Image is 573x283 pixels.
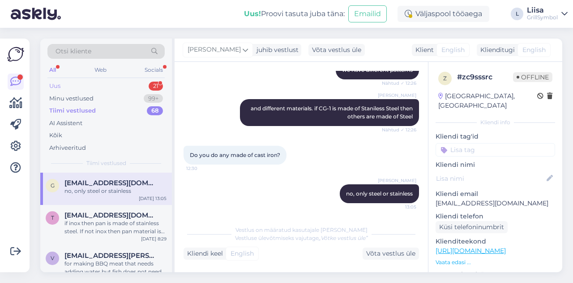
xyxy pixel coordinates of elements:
[527,7,568,21] a: LiisaGrillSymbol
[319,235,368,241] i: „Võtke vestlus üle”
[49,82,60,91] div: Uus
[86,159,126,167] span: Tiimi vestlused
[382,80,416,87] span: Nähtud ✓ 12:26
[64,252,158,260] span: vellu.hoikka@hotmail.com
[64,219,167,235] div: if inox then pan is made of stainless steel. If not inox then pan material is carbon steel
[513,72,552,82] span: Offline
[188,45,241,55] span: [PERSON_NAME]
[143,64,165,76] div: Socials
[184,249,223,258] div: Kliendi keel
[308,44,365,56] div: Võta vestlus üle
[382,126,416,133] span: Nähtud ✓ 12:26
[64,187,167,195] div: no, only steel or stainless
[49,131,62,140] div: Kõik
[436,143,555,157] input: Lisa tag
[527,14,558,21] div: GrillSymbol
[511,8,523,20] div: L
[64,179,158,187] span: grychta@yahoo.com
[190,152,280,158] span: Do you do any made of cast iron?
[436,174,545,183] input: Lisa nimi
[186,165,220,172] span: 12:30
[436,132,555,141] p: Kliendi tag'id
[383,204,416,210] span: 13:05
[412,45,434,55] div: Klient
[49,119,82,128] div: AI Assistent
[251,105,414,120] span: and different materials. if CG-1 is made of Staniless Steel then others are made of Steel
[346,190,413,197] span: no, only steel or stainless
[253,45,299,55] div: juhib vestlust
[235,235,368,241] span: Vestluse ülevõtmiseks vajutage
[147,106,163,115] div: 68
[49,94,94,103] div: Minu vestlused
[457,72,513,83] div: # zc9sssrc
[64,260,167,276] div: for making BBQ meat that needs adding water but fish does not need that
[378,92,416,99] span: [PERSON_NAME]
[398,6,489,22] div: Väljaspool tööaega
[436,212,555,221] p: Kliendi telefon
[49,144,86,152] div: Arhiveeritud
[436,258,555,266] p: Vaata edasi ...
[139,195,167,202] div: [DATE] 13:05
[51,255,54,261] span: v
[149,82,163,91] div: 21
[144,94,163,103] div: 99+
[51,214,54,221] span: t
[141,235,167,242] div: [DATE] 8:29
[436,270,555,279] p: Operatsioonisüsteem
[436,247,506,255] a: [URL][DOMAIN_NAME]
[436,199,555,208] p: [EMAIL_ADDRESS][DOMAIN_NAME]
[436,189,555,199] p: Kliendi email
[438,91,537,110] div: [GEOGRAPHIC_DATA], [GEOGRAPHIC_DATA]
[378,177,416,184] span: [PERSON_NAME]
[363,248,419,260] div: Võta vestlus üle
[477,45,515,55] div: Klienditugi
[436,221,508,233] div: Küsi telefoninumbrit
[56,47,91,56] span: Otsi kliente
[49,106,96,115] div: Tiimi vestlused
[244,9,345,19] div: Proovi tasuta juba täna:
[93,64,108,76] div: Web
[51,182,55,189] span: g
[231,249,254,258] span: English
[7,46,24,63] img: Askly Logo
[64,211,158,219] span: tomaswynjones@gmail.com
[47,64,58,76] div: All
[235,226,368,233] span: Vestlus on määratud kasutajale [PERSON_NAME]
[443,75,447,82] span: z
[441,45,465,55] span: English
[522,45,546,55] span: English
[436,118,555,126] div: Kliendi info
[436,237,555,246] p: Klienditeekond
[436,160,555,170] p: Kliendi nimi
[244,9,261,18] b: Uus!
[527,7,558,14] div: Liisa
[348,5,387,22] button: Emailid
